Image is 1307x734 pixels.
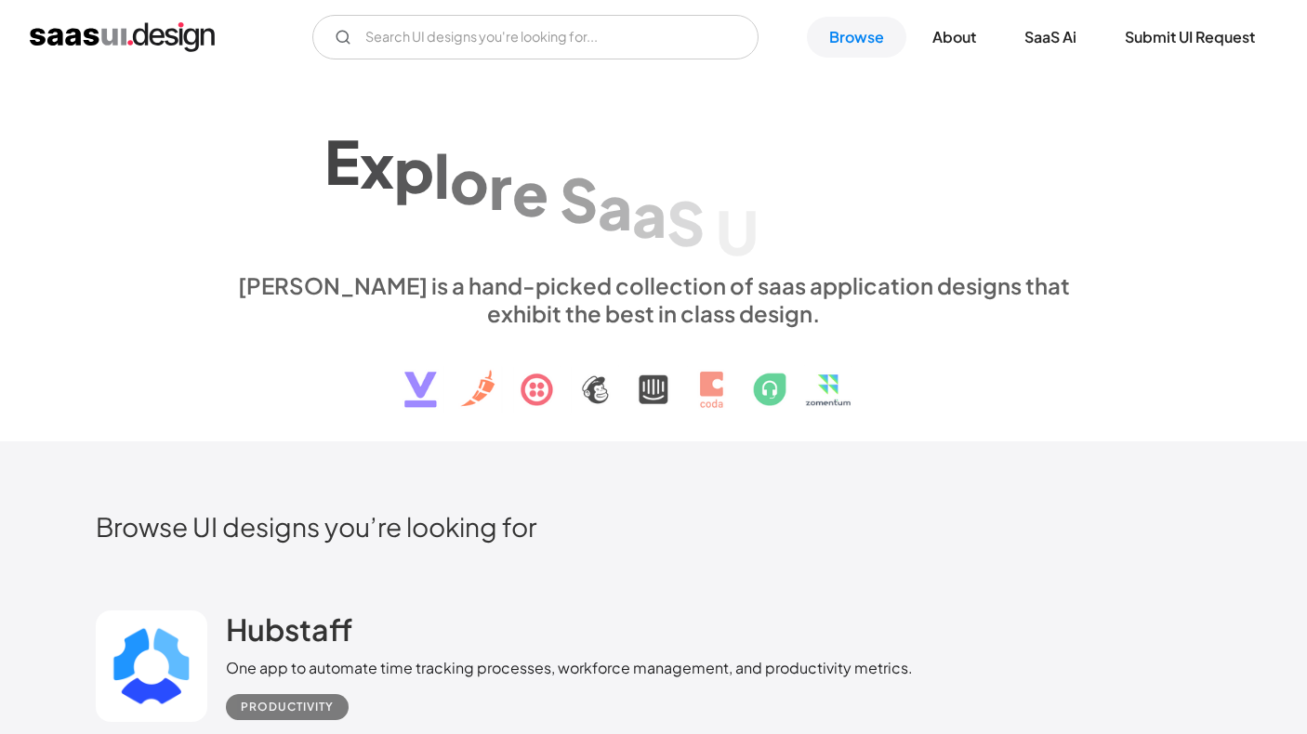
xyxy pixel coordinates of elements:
div: S [560,164,598,235]
h1: Explore SaaS UI design patterns & interactions. [226,110,1081,253]
form: Email Form [312,15,759,59]
div: a [632,179,667,251]
div: Productivity [241,696,334,718]
a: home [30,22,215,52]
div: o [450,145,489,216]
div: r [489,151,512,222]
a: Hubstaff [226,610,352,657]
a: About [910,17,998,58]
div: e [512,157,548,229]
div: U [716,196,759,268]
img: text, icon, saas logo [372,327,935,424]
div: [PERSON_NAME] is a hand-picked collection of saas application designs that exhibit the best in cl... [226,271,1081,327]
div: l [434,139,450,211]
div: S [667,188,705,259]
input: Search UI designs you're looking for... [312,15,759,59]
div: a [598,171,632,242]
a: SaaS Ai [1002,17,1099,58]
h2: Hubstaff [226,610,352,648]
h2: Browse UI designs you’re looking for [96,510,1211,543]
a: Submit UI Request [1102,17,1277,58]
a: Browse [807,17,906,58]
div: One app to automate time tracking processes, workforce management, and productivity metrics. [226,657,913,679]
div: p [394,135,434,206]
div: E [324,125,360,197]
div: x [360,130,394,202]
